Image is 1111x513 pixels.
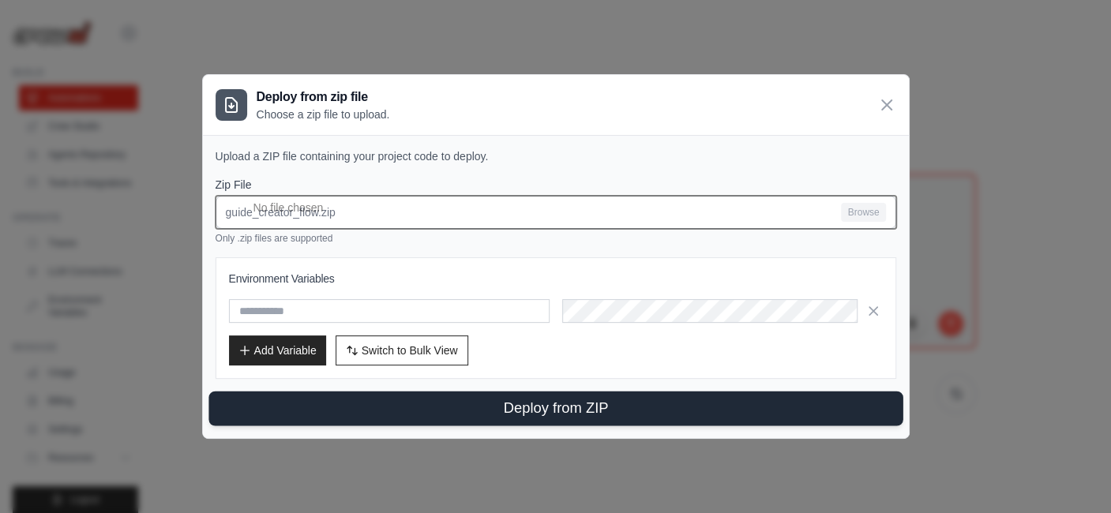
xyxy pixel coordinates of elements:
p: Upload a ZIP file containing your project code to deploy. [216,148,896,164]
button: Deploy from ZIP [208,391,903,426]
p: Choose a zip file to upload. [257,107,390,122]
h3: Environment Variables [229,271,883,286]
label: Zip File [216,177,896,193]
button: Add Variable [229,335,326,365]
input: guide_creator_flow.zip Browse [216,196,896,229]
iframe: Chat Widget [1032,437,1111,513]
h3: Deploy from zip file [257,88,390,107]
p: Only .zip files are supported [216,232,896,245]
span: Switch to Bulk View [362,343,458,358]
button: Switch to Bulk View [336,335,468,365]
